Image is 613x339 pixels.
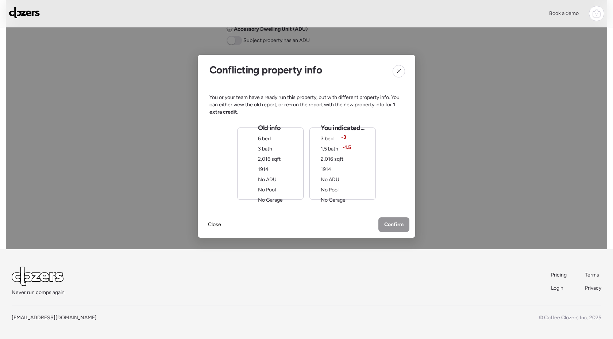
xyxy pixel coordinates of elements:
[258,166,269,172] span: 1914
[12,267,63,286] img: Logo Light
[258,146,272,152] span: 3 bath
[258,187,276,193] span: No Pool
[12,289,66,296] span: Never run comps again.
[343,144,351,151] span: -1.5
[258,176,277,183] span: No ADU
[321,136,334,142] span: 3 bed
[539,315,601,321] span: © Coffee Clozers Inc. 2025
[551,285,563,291] span: Login
[549,10,579,16] span: Book a demo
[585,272,599,278] span: Terms
[551,271,567,279] a: Pricing
[321,176,339,183] span: No ADU
[258,123,281,132] span: Old info
[209,64,322,76] h2: Conflicting property info
[12,315,97,321] a: [EMAIL_ADDRESS][DOMAIN_NAME]
[321,146,338,152] span: 1.5 bath
[551,285,567,292] a: Login
[585,285,601,292] a: Privacy
[321,187,339,193] span: No Pool
[585,285,601,291] span: Privacy
[208,221,221,228] span: Close
[258,197,283,203] span: No Garage
[258,156,281,162] span: 2,016 sqft
[585,271,601,279] a: Terms
[258,136,271,142] span: 6 bed
[321,123,364,132] span: You indicated...
[384,221,404,228] span: Confirm
[209,94,404,116] span: You or your team have already run this property, but with different property info. You can either...
[321,156,343,162] span: 2,016 sqft
[321,197,346,203] span: No Garage
[321,166,331,172] span: 1914
[9,7,40,19] img: Logo
[341,134,346,141] span: -3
